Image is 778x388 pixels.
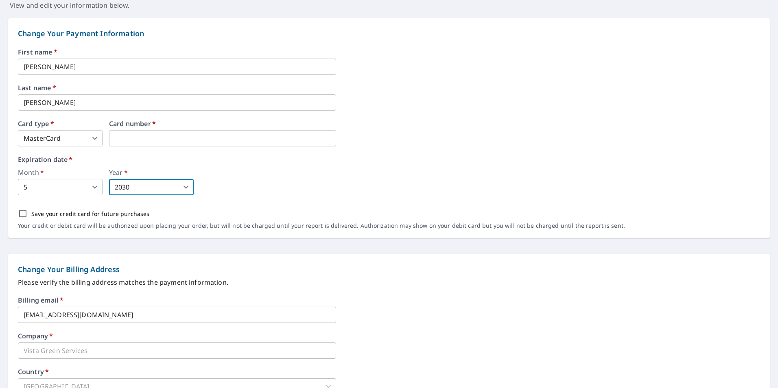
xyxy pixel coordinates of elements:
[109,169,194,176] label: Year
[18,49,760,55] label: First name
[18,277,760,287] p: Please verify the billing address matches the payment information.
[109,130,336,146] iframe: secure payment field
[18,156,760,163] label: Expiration date
[18,222,625,229] p: Your credit or debit card will be authorized upon placing your order, but will not be charged unt...
[18,333,53,339] label: Company
[18,85,760,91] label: Last name
[18,120,103,127] label: Card type
[18,297,63,303] label: Billing email
[18,264,760,275] p: Change Your Billing Address
[18,368,49,375] label: Country
[31,209,150,218] p: Save your credit card for future purchases
[109,120,336,127] label: Card number
[18,28,760,39] p: Change Your Payment Information
[18,179,103,195] div: 5
[109,179,194,195] div: 2030
[18,169,103,176] label: Month
[18,130,103,146] div: MasterCard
